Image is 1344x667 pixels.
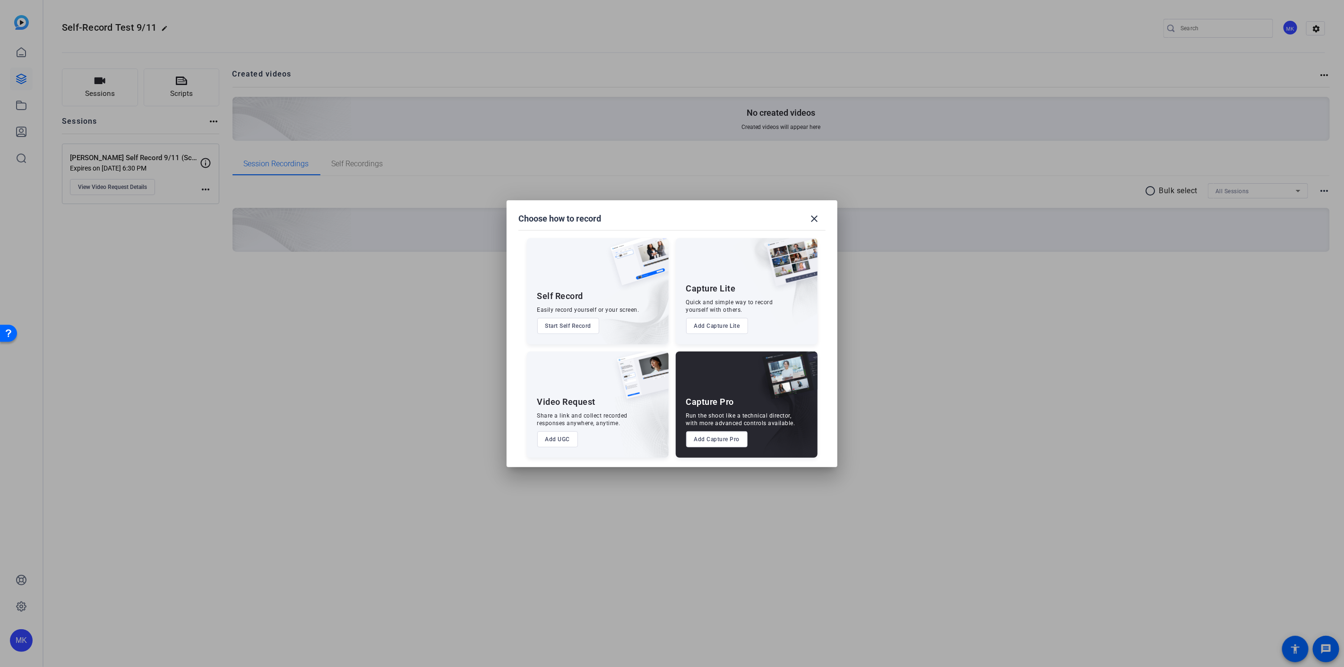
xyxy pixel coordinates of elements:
[686,412,795,427] div: Run the shoot like a technical director, with more advanced controls available.
[733,238,818,333] img: embarkstudio-capture-lite.png
[537,318,600,334] button: Start Self Record
[686,283,736,294] div: Capture Lite
[686,299,773,314] div: Quick and simple way to record yourself with others.
[518,213,601,224] h1: Choose how to record
[537,396,596,408] div: Video Request
[537,431,578,447] button: Add UGC
[537,306,639,314] div: Easily record yourself or your screen.
[755,351,818,409] img: capture-pro.png
[610,351,669,409] img: ugc-content.png
[537,291,584,302] div: Self Record
[603,238,669,295] img: self-record.png
[759,238,818,296] img: capture-lite.png
[586,258,669,344] img: embarkstudio-self-record.png
[614,381,669,458] img: embarkstudio-ugc-content.png
[686,318,748,334] button: Add Capture Lite
[537,412,628,427] div: Share a link and collect recorded responses anywhere, anytime.
[686,396,734,408] div: Capture Pro
[686,431,748,447] button: Add Capture Pro
[809,213,820,224] mat-icon: close
[748,363,818,458] img: embarkstudio-capture-pro.png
